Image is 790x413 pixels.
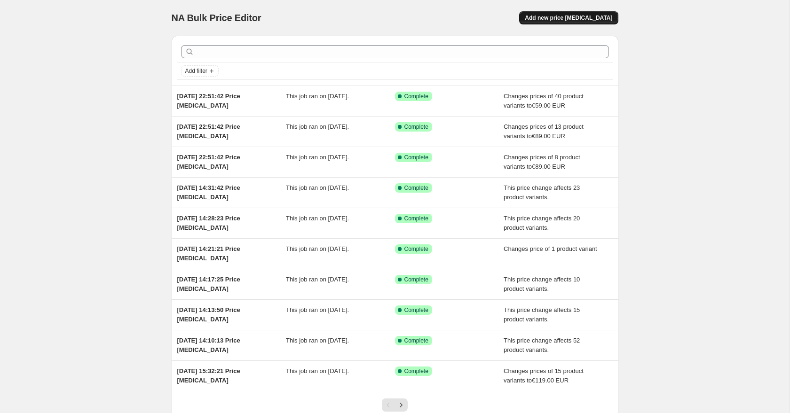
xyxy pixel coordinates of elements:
[177,306,240,323] span: [DATE] 14:13:50 Price [MEDICAL_DATA]
[286,337,349,344] span: This job ran on [DATE].
[404,245,428,253] span: Complete
[172,13,261,23] span: NA Bulk Price Editor
[504,93,584,109] span: Changes prices of 40 product variants to
[286,93,349,100] span: This job ran on [DATE].
[177,337,240,353] span: [DATE] 14:10:13 Price [MEDICAL_DATA]
[525,14,612,22] span: Add new price [MEDICAL_DATA]
[177,93,240,109] span: [DATE] 22:51:42 Price [MEDICAL_DATA]
[504,154,580,170] span: Changes prices of 8 product variants to
[404,184,428,192] span: Complete
[504,337,580,353] span: This price change affects 52 product variants.
[286,184,349,191] span: This job ran on [DATE].
[519,11,618,24] button: Add new price [MEDICAL_DATA]
[177,123,240,140] span: [DATE] 22:51:42 Price [MEDICAL_DATA]
[532,163,565,170] span: €89.00 EUR
[181,65,219,77] button: Add filter
[286,306,349,313] span: This job ran on [DATE].
[286,215,349,222] span: This job ran on [DATE].
[532,377,569,384] span: €119.00 EUR
[177,245,240,262] span: [DATE] 14:21:21 Price [MEDICAL_DATA]
[404,154,428,161] span: Complete
[382,398,408,412] nav: Pagination
[504,306,580,323] span: This price change affects 15 product variants.
[404,337,428,344] span: Complete
[177,276,240,292] span: [DATE] 14:17:25 Price [MEDICAL_DATA]
[395,398,408,412] button: Next
[177,154,240,170] span: [DATE] 22:51:42 Price [MEDICAL_DATA]
[404,367,428,375] span: Complete
[185,67,207,75] span: Add filter
[177,367,240,384] span: [DATE] 15:32:21 Price [MEDICAL_DATA]
[404,276,428,283] span: Complete
[504,367,584,384] span: Changes prices of 15 product variants to
[504,123,584,140] span: Changes prices of 13 product variants to
[404,215,428,222] span: Complete
[404,306,428,314] span: Complete
[286,123,349,130] span: This job ran on [DATE].
[532,102,565,109] span: €59.00 EUR
[177,184,240,201] span: [DATE] 14:31:42 Price [MEDICAL_DATA]
[286,276,349,283] span: This job ran on [DATE].
[504,245,597,252] span: Changes price of 1 product variant
[504,276,580,292] span: This price change affects 10 product variants.
[286,367,349,374] span: This job ran on [DATE].
[404,123,428,131] span: Complete
[286,154,349,161] span: This job ran on [DATE].
[404,93,428,100] span: Complete
[504,184,580,201] span: This price change affects 23 product variants.
[532,132,565,140] span: €89.00 EUR
[504,215,580,231] span: This price change affects 20 product variants.
[177,215,240,231] span: [DATE] 14:28:23 Price [MEDICAL_DATA]
[286,245,349,252] span: This job ran on [DATE].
